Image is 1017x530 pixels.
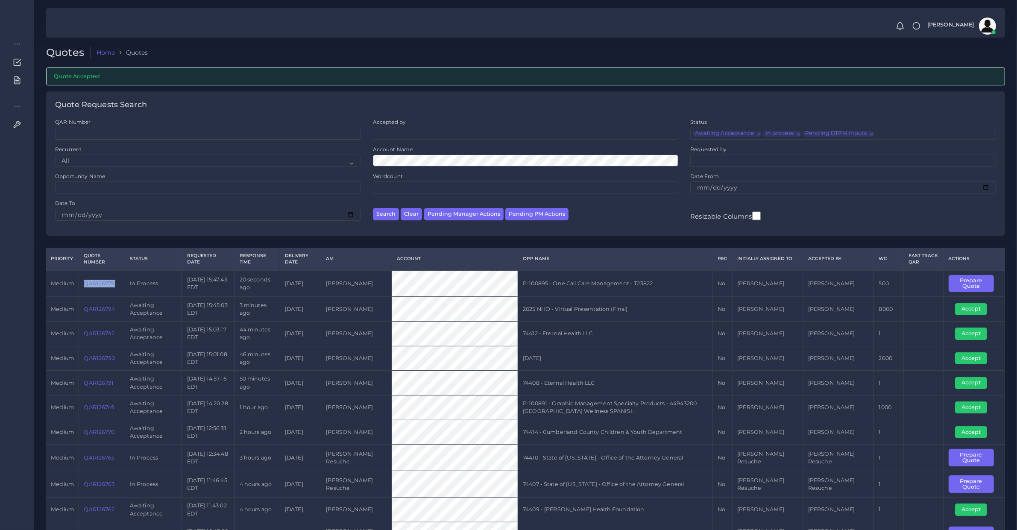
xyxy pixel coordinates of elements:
[733,322,803,346] td: [PERSON_NAME]
[234,322,280,346] td: 44 minutes ago
[55,173,105,180] label: Opportunity Name
[874,270,903,297] td: 500
[803,322,874,346] td: [PERSON_NAME]
[84,355,115,361] a: QAR126790
[125,420,182,445] td: Awaiting Acceptance
[234,498,280,522] td: 4 hours ago
[803,371,874,395] td: [PERSON_NAME]
[280,297,321,322] td: [DATE]
[234,445,280,471] td: 3 hours ago
[125,346,182,371] td: Awaiting Acceptance
[125,297,182,322] td: Awaiting Acceptance
[182,297,234,322] td: [DATE] 15:45:03 EDT
[690,146,727,153] label: Requested by
[955,504,987,515] button: Accept
[955,330,993,337] a: Accept
[321,471,392,498] td: [PERSON_NAME] Resuche
[51,454,74,461] span: medium
[182,346,234,371] td: [DATE] 15:01:08 EDT
[51,506,74,512] span: medium
[874,371,903,395] td: 1
[373,208,399,220] button: Search
[51,306,74,312] span: medium
[125,322,182,346] td: Awaiting Acceptance
[182,371,234,395] td: [DATE] 14:57:16 EDT
[321,270,392,297] td: [PERSON_NAME]
[280,498,321,522] td: [DATE]
[955,354,993,361] a: Accept
[518,445,712,471] td: 74410 - State of [US_STATE] - Office of the Attorney General
[803,498,874,522] td: [PERSON_NAME]
[949,454,1000,460] a: Prepare Quote
[51,404,74,410] span: medium
[182,498,234,522] td: [DATE] 11:43:02 EDT
[280,270,321,297] td: [DATE]
[733,471,803,498] td: [PERSON_NAME] Resuche
[373,118,406,126] label: Accepted by
[733,248,803,270] th: Initially Assigned to
[712,445,732,471] td: No
[955,379,993,386] a: Accept
[234,270,280,297] td: 20 seconds ago
[46,67,1005,85] div: Quote Accepted
[518,420,712,445] td: 74414 - Cumberland County Children & Youth Department
[84,506,114,512] a: QAR126762
[733,498,803,522] td: [PERSON_NAME]
[518,297,712,322] td: 2025 NHO - Virtual Presentation (Final)
[733,420,803,445] td: [PERSON_NAME]
[803,248,874,270] th: Accepted by
[321,395,392,420] td: [PERSON_NAME]
[874,471,903,498] td: 1
[79,248,125,270] th: Quote Number
[51,429,74,435] span: medium
[803,346,874,371] td: [PERSON_NAME]
[955,352,987,364] button: Accept
[733,445,803,471] td: [PERSON_NAME] Resuche
[280,346,321,371] td: [DATE]
[125,395,182,420] td: Awaiting Acceptance
[874,248,903,270] th: WC
[84,454,114,461] a: QAR126765
[518,346,712,371] td: [DATE]
[903,248,944,270] th: Fast Track QAR
[84,404,114,410] a: QAR126749
[321,248,392,270] th: AM
[690,118,707,126] label: Status
[874,395,903,420] td: 1000
[321,498,392,522] td: [PERSON_NAME]
[280,471,321,498] td: [DATE]
[690,211,760,221] label: Resizable Columns
[182,248,234,270] th: Requested Date
[46,248,79,270] th: Priority
[803,471,874,498] td: [PERSON_NAME] Resuche
[923,18,999,35] a: [PERSON_NAME]avatar
[955,377,987,389] button: Accept
[115,48,148,57] li: Quotes
[949,280,1000,286] a: Prepare Quote
[182,322,234,346] td: [DATE] 15:03:17 EDT
[401,208,422,220] button: Clear
[373,173,403,180] label: Wordcount
[46,47,91,59] h2: Quotes
[927,22,974,28] span: [PERSON_NAME]
[874,498,903,522] td: 1
[280,371,321,395] td: [DATE]
[321,346,392,371] td: [PERSON_NAME]
[84,280,114,287] a: QAR126779
[803,445,874,471] td: [PERSON_NAME] Resuche
[84,330,114,337] a: QAR126792
[234,297,280,322] td: 3 minutes ago
[733,395,803,420] td: [PERSON_NAME]
[874,322,903,346] td: 1
[182,270,234,297] td: [DATE] 15:47:43 EDT
[874,346,903,371] td: 2000
[518,270,712,297] td: P-100895 - One Call Care Management - T23822
[712,471,732,498] td: No
[944,248,1005,270] th: Actions
[712,498,732,522] td: No
[84,481,114,487] a: QAR126763
[182,395,234,420] td: [DATE] 14:20:28 EDT
[51,330,74,337] span: medium
[55,199,75,207] label: Date To
[712,346,732,371] td: No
